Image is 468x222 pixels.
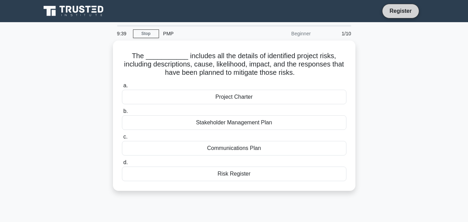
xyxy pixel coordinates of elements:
[315,27,355,41] div: 1/10
[123,134,127,140] span: c.
[123,82,128,88] span: a.
[122,90,346,104] div: Project Charter
[123,108,128,114] span: b.
[122,167,346,181] div: Risk Register
[254,27,315,41] div: Beginner
[159,27,254,41] div: PMP
[113,27,133,41] div: 9:39
[385,7,416,15] a: Register
[133,29,159,38] a: Stop
[122,141,346,156] div: Communications Plan
[121,52,347,77] h5: The ___________ includes all the details of identified project risks, including descriptions, cau...
[122,115,346,130] div: Stakeholder Management Plan
[123,159,128,165] span: d.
